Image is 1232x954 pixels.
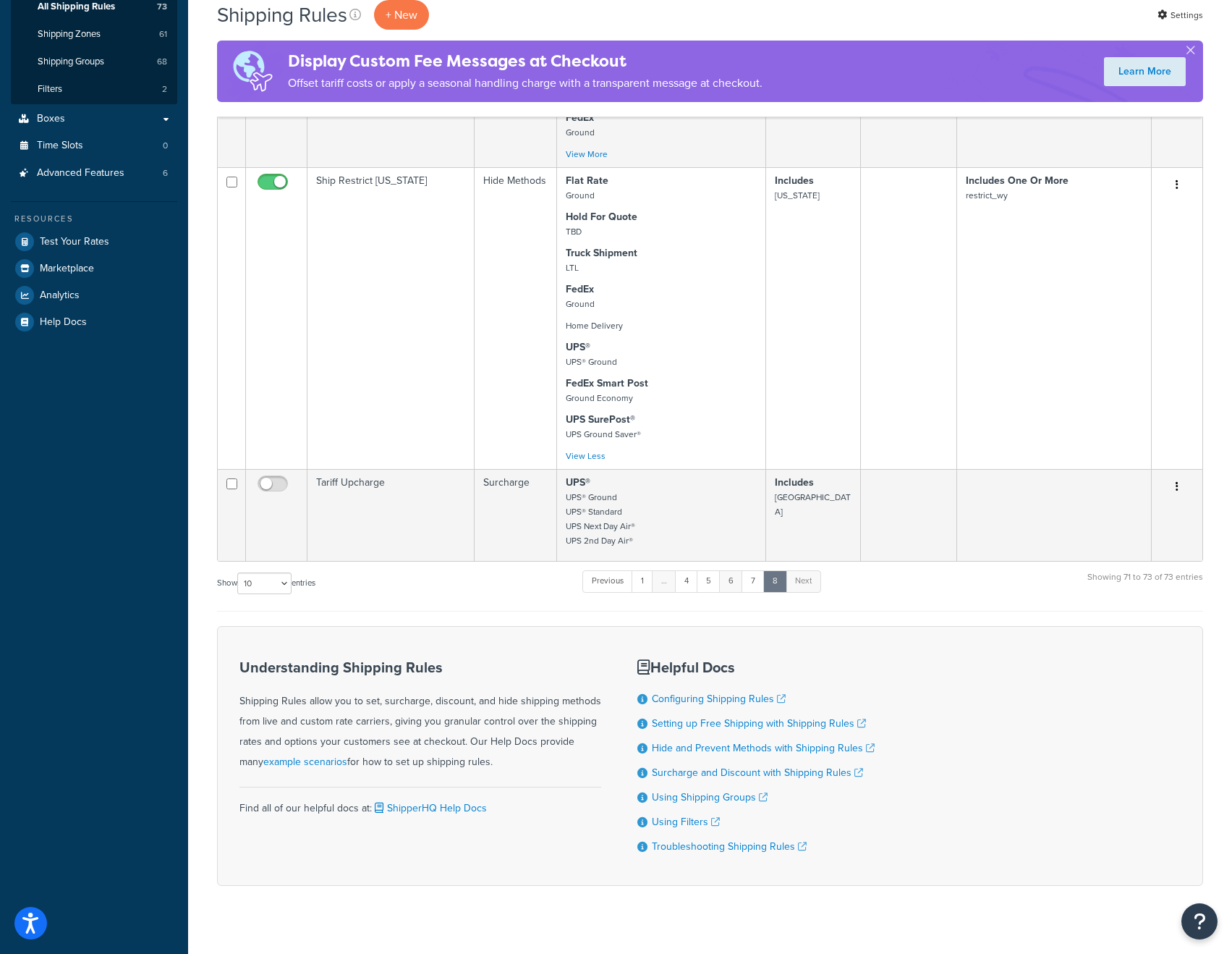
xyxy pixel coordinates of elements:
[475,167,557,469] td: Hide Methods
[652,814,720,830] a: Using Filters
[40,263,94,275] span: Marketplace
[11,256,177,282] a: Marketplace
[239,659,601,675] h3: Understanding Shipping Rules
[11,132,177,159] li: Time Slots
[697,570,721,592] a: 5
[632,570,653,592] a: 1
[966,189,1008,202] small: restrict_wy
[40,236,109,248] span: Test Your Rates
[566,261,579,274] small: LTL
[652,790,768,805] a: Using Shipping Groups
[566,392,633,405] small: Ground Economy
[652,716,866,731] a: Setting up Free Shipping with Shipping Rules
[566,126,595,139] small: Ground
[566,412,635,427] strong: UPS SurePost®
[11,160,177,187] li: Advanced Features
[11,21,177,48] li: Shipping Zones
[157,1,167,13] span: 73
[652,691,786,706] a: Configuring Shipping Rules
[652,839,807,854] a: Troubleshooting Shipping Rules
[288,73,762,93] p: Offset tariff costs or apply a seasonal handling charge with a transparent message at checkout.
[566,148,608,161] a: View More
[566,449,606,463] a: View Less
[38,28,101,41] span: Shipping Zones
[307,469,475,561] td: Tariff Upcharge
[566,491,635,547] small: UPS® Ground UPS® Standard UPS Next Day Air® UPS 2nd Day Air®
[637,659,875,675] h3: Helpful Docs
[38,1,115,13] span: All Shipping Rules
[11,213,177,225] div: Resources
[11,76,177,103] li: Filters
[763,570,787,592] a: 8
[40,290,80,302] span: Analytics
[566,376,648,391] strong: FedEx Smart Post
[38,83,62,96] span: Filters
[11,48,177,75] a: Shipping Groups 68
[11,282,177,308] a: Analytics
[775,475,814,490] strong: Includes
[163,167,168,180] span: 6
[566,282,594,297] strong: FedEx
[1087,569,1203,600] div: Showing 71 to 73 of 73 entries
[217,41,288,102] img: duties-banner-06bc72dcb5fe05cb3f9472aba00be2ae8eb53ab6f0d8bb03d382ba314ac3c341.png
[719,570,743,592] a: 6
[162,83,167,96] span: 2
[11,76,177,103] a: Filters 2
[217,1,347,29] h1: Shipping Rules
[966,173,1069,188] strong: Includes One Or More
[566,297,595,311] small: Ground
[652,765,863,780] a: Surcharge and Discount with Shipping Rules
[652,740,875,756] a: Hide and Prevent Methods with Shipping Rules
[163,140,168,152] span: 0
[239,659,601,772] div: Shipping Rules allow you to set, surcharge, discount, and hide shipping methods from live and cus...
[566,209,637,224] strong: Hold For Quote
[38,56,104,68] span: Shipping Groups
[775,173,814,188] strong: Includes
[566,245,637,261] strong: Truck Shipment
[288,49,762,73] h4: Display Custom Fee Messages at Checkout
[566,428,641,441] small: UPS Ground Saver®
[582,570,633,592] a: Previous
[1181,903,1218,940] button: Open Resource Center
[11,132,177,159] a: Time Slots 0
[263,754,347,769] a: example scenarios
[11,229,177,255] a: Test Your Rates
[786,570,821,592] a: Next
[652,570,676,592] a: …
[775,491,851,518] small: [GEOGRAPHIC_DATA]
[11,160,177,187] a: Advanced Features 6
[566,110,594,125] strong: FedEx
[372,801,487,816] a: ShipperHQ Help Docs
[11,106,177,132] a: Boxes
[37,140,83,152] span: Time Slots
[775,189,820,202] small: [US_STATE]
[239,787,601,819] div: Find all of our helpful docs at:
[237,573,292,594] select: Showentries
[11,21,177,48] a: Shipping Zones 61
[37,113,65,125] span: Boxes
[37,167,124,180] span: Advanced Features
[566,339,590,355] strong: UPS®
[11,309,177,335] a: Help Docs
[742,570,765,592] a: 7
[566,173,608,188] strong: Flat Rate
[566,225,582,238] small: TBD
[1157,5,1203,25] a: Settings
[11,48,177,75] li: Shipping Groups
[159,28,167,41] span: 61
[40,316,87,329] span: Help Docs
[475,469,557,561] td: Surcharge
[566,189,595,202] small: Ground
[307,167,475,469] td: Ship Restrict [US_STATE]
[217,573,315,594] label: Show entries
[566,475,590,490] strong: UPS®
[675,570,698,592] a: 4
[1104,57,1186,86] a: Learn More
[157,56,167,68] span: 68
[566,355,617,368] small: UPS® Ground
